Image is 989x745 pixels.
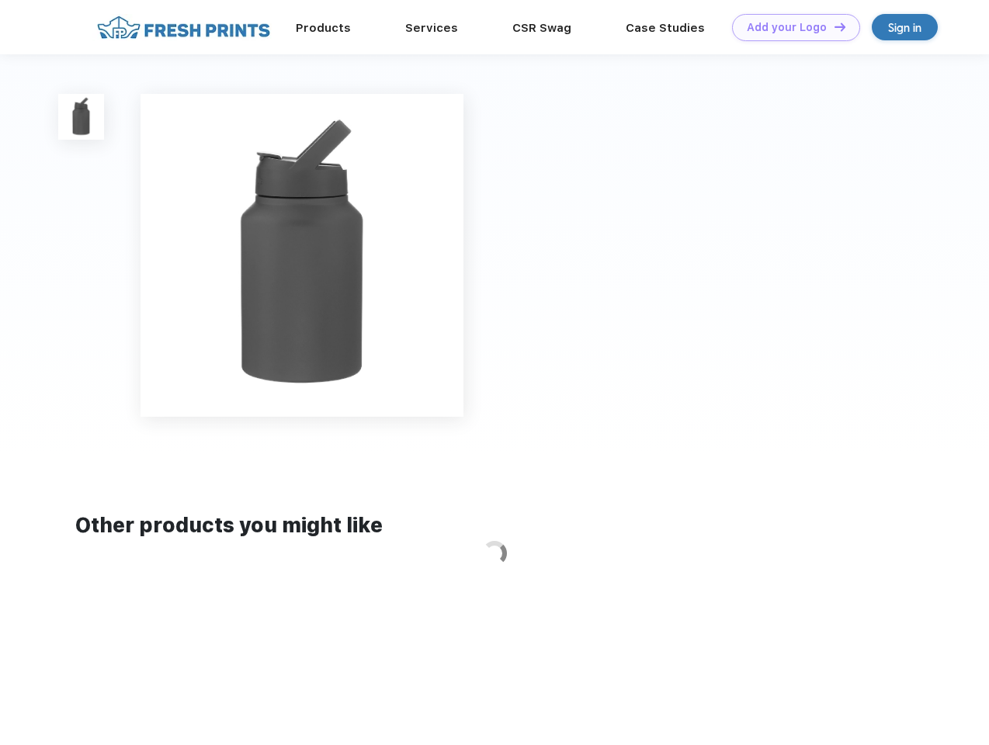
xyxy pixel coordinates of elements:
img: DT [835,23,845,31]
div: Add your Logo [747,21,827,34]
img: func=resize&h=100 [58,94,104,140]
a: Sign in [872,14,938,40]
div: Other products you might like [75,511,913,541]
img: func=resize&h=640 [141,94,463,417]
div: Sign in [888,19,921,36]
img: fo%20logo%202.webp [92,14,275,41]
a: Products [296,21,351,35]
